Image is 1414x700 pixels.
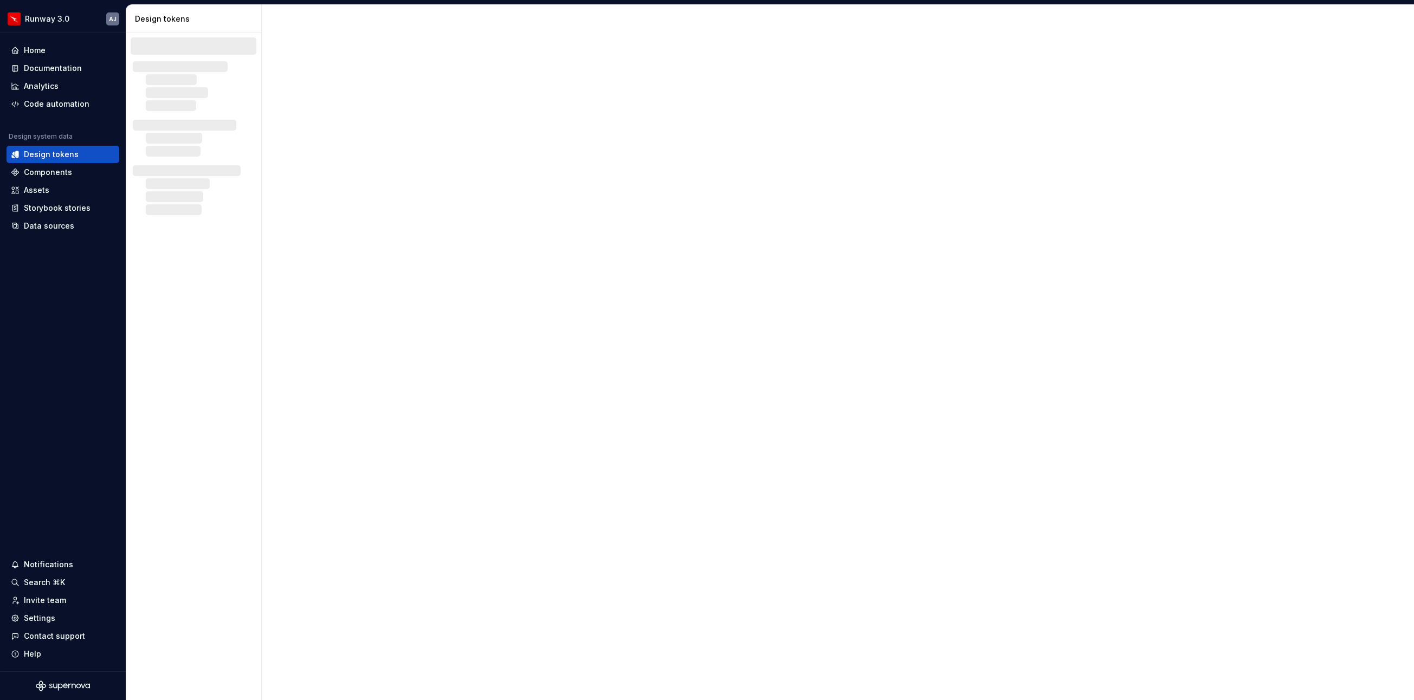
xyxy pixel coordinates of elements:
[24,63,82,74] div: Documentation
[7,164,119,181] a: Components
[2,7,124,30] button: Runway 3.0AJ
[7,645,119,663] button: Help
[24,149,79,160] div: Design tokens
[7,60,119,77] a: Documentation
[7,574,119,591] button: Search ⌘K
[7,199,119,217] a: Storybook stories
[25,14,69,24] div: Runway 3.0
[8,12,21,25] img: 6b187050-a3ed-48aa-8485-808e17fcee26.png
[24,649,41,659] div: Help
[24,577,65,588] div: Search ⌘K
[24,203,91,213] div: Storybook stories
[9,132,73,141] div: Design system data
[7,182,119,199] a: Assets
[7,95,119,113] a: Code automation
[24,221,74,231] div: Data sources
[7,592,119,609] a: Invite team
[109,15,117,23] div: AJ
[7,217,119,235] a: Data sources
[24,167,72,178] div: Components
[7,556,119,573] button: Notifications
[135,14,257,24] div: Design tokens
[7,146,119,163] a: Design tokens
[24,595,66,606] div: Invite team
[7,610,119,627] a: Settings
[7,77,119,95] a: Analytics
[24,99,89,109] div: Code automation
[24,185,49,196] div: Assets
[24,631,85,641] div: Contact support
[24,81,59,92] div: Analytics
[24,45,46,56] div: Home
[24,559,73,570] div: Notifications
[7,627,119,645] button: Contact support
[24,613,55,624] div: Settings
[7,42,119,59] a: Home
[36,680,90,691] svg: Supernova Logo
